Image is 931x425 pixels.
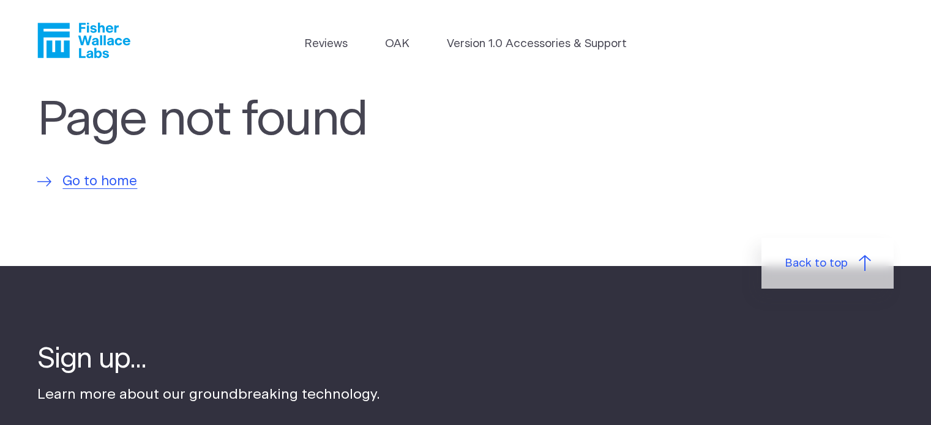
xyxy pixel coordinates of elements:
[37,172,138,192] a: Go to home
[37,23,130,58] a: Fisher Wallace
[62,172,137,192] span: Go to home
[37,92,547,149] h1: Page not found
[785,255,848,272] span: Back to top
[304,35,348,53] a: Reviews
[385,35,409,53] a: OAK
[447,35,627,53] a: Version 1.0 Accessories & Support
[37,341,380,379] h4: Sign up...
[761,238,894,289] a: Back to top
